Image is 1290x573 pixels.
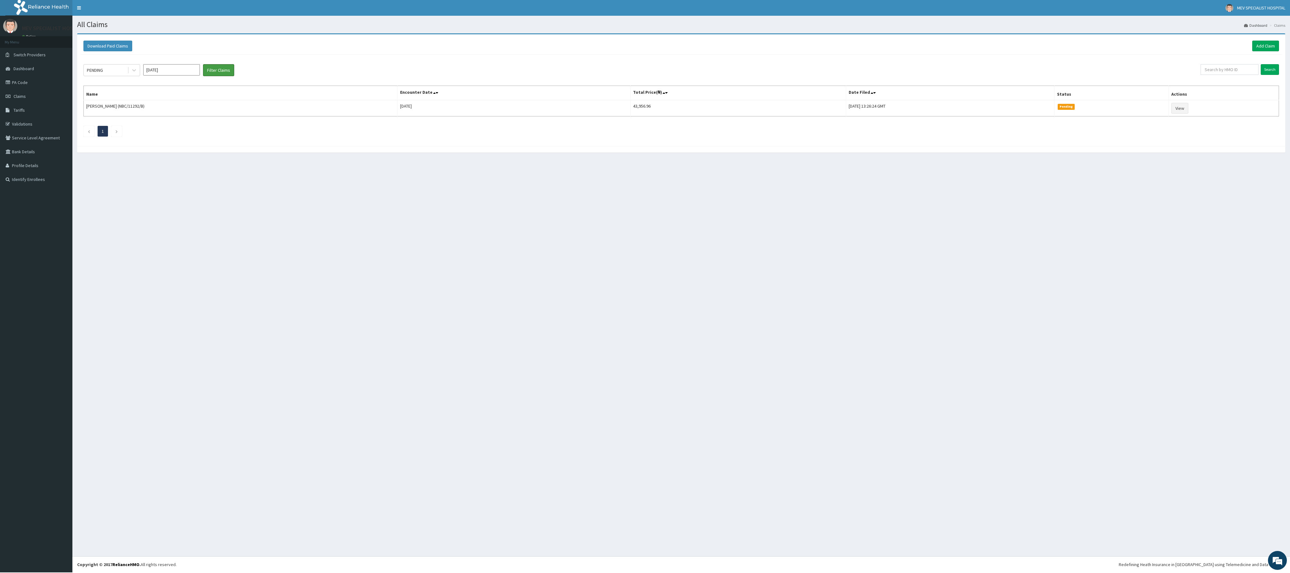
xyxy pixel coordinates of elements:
[112,562,139,567] a: RelianceHMO
[12,31,25,47] img: d_794563401_company_1708531726252_794563401
[1201,64,1259,75] input: Search by HMO ID
[72,556,1290,572] footer: All rights reserved.
[83,41,132,51] button: Download Paid Claims
[1261,64,1279,75] input: Search
[397,100,630,116] td: [DATE]
[1244,23,1267,28] a: Dashboard
[3,19,17,33] img: User Image
[3,172,120,194] textarea: Type your message and hit 'Enter'
[203,64,234,76] button: Filter Claims
[846,86,1054,100] th: Date Filed
[87,67,103,73] div: PENDING
[103,3,118,18] div: Minimize live chat window
[846,100,1054,116] td: [DATE] 13:26:24 GMT
[22,25,87,31] p: MEV SPECIALIST HOSPITAL
[1252,41,1279,51] a: Add Claim
[102,128,104,134] a: Page 1 is your current page
[77,20,1285,29] h1: All Claims
[77,562,141,567] strong: Copyright © 2017 .
[1268,23,1285,28] li: Claims
[1171,103,1188,114] a: View
[14,66,34,71] span: Dashboard
[33,35,106,43] div: Chat with us now
[115,128,118,134] a: Next page
[630,86,846,100] th: Total Price(₦)
[1119,561,1285,568] div: Redefining Heath Insurance in [GEOGRAPHIC_DATA] using Telemedicine and Data Science!
[37,79,87,143] span: We're online!
[14,52,46,58] span: Switch Providers
[84,100,398,116] td: [PERSON_NAME] (NBC/11292/B)
[88,128,90,134] a: Previous page
[14,93,26,99] span: Claims
[22,34,37,39] a: Online
[143,64,200,76] input: Select Month and Year
[1237,5,1285,11] span: MEV SPECIALIST HOSPITAL
[14,107,25,113] span: Tariffs
[630,100,846,116] td: 43,956.96
[1168,86,1279,100] th: Actions
[84,86,398,100] th: Name
[397,86,630,100] th: Encounter Date
[1054,86,1168,100] th: Status
[1058,104,1075,110] span: Pending
[1225,4,1233,12] img: User Image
